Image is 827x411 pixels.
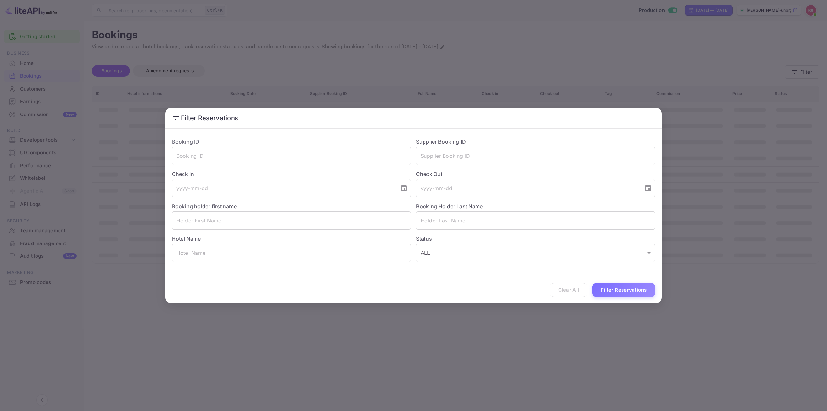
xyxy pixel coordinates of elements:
div: ALL [416,244,655,262]
button: Filter Reservations [592,283,655,297]
label: Check Out [416,170,655,178]
input: Holder Last Name [416,211,655,230]
input: Booking ID [172,147,411,165]
label: Check In [172,170,411,178]
h2: Filter Reservations [165,108,662,128]
input: yyyy-mm-dd [416,179,639,197]
input: yyyy-mm-dd [172,179,395,197]
label: Booking Holder Last Name [416,203,483,210]
label: Supplier Booking ID [416,138,466,145]
input: Supplier Booking ID [416,147,655,165]
label: Status [416,235,655,243]
label: Hotel Name [172,235,201,242]
input: Holder First Name [172,211,411,230]
input: Hotel Name [172,244,411,262]
button: Choose date [397,182,410,195]
label: Booking ID [172,138,200,145]
button: Choose date [642,182,654,195]
label: Booking holder first name [172,203,237,210]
